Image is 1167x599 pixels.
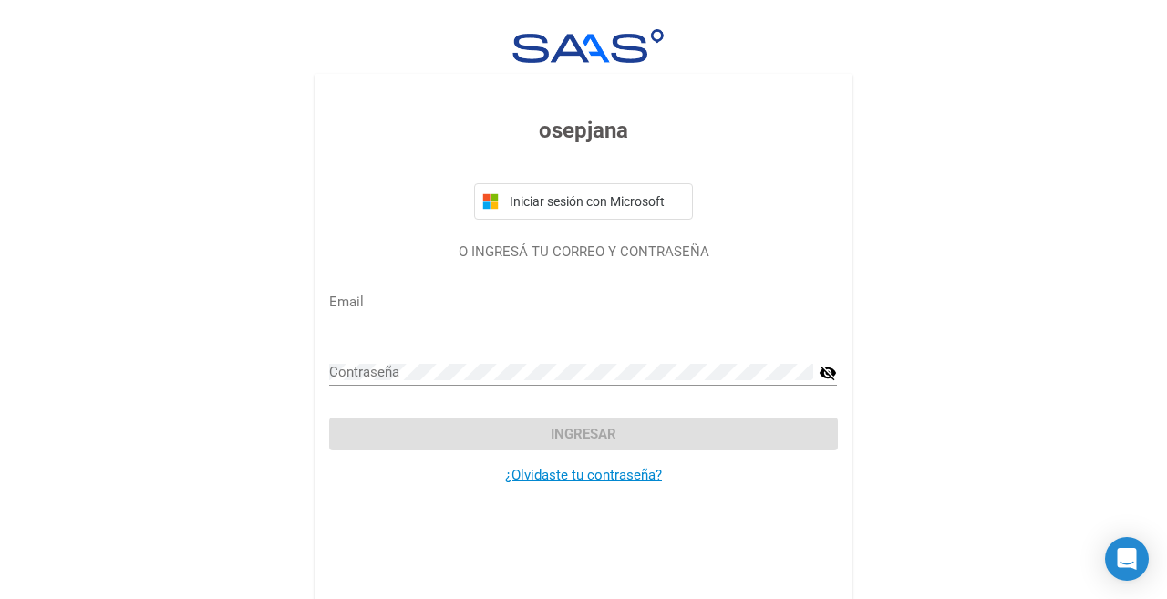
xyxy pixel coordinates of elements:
p: O INGRESÁ TU CORREO Y CONTRASEÑA [329,242,837,263]
button: Iniciar sesión con Microsoft [474,183,693,220]
button: Ingresar [329,418,837,450]
span: Ingresar [551,426,616,442]
a: ¿Olvidaste tu contraseña? [505,467,662,483]
h3: osepjana [329,114,837,147]
mat-icon: visibility_off [819,362,837,384]
div: Open Intercom Messenger [1105,537,1149,581]
span: Iniciar sesión con Microsoft [506,194,685,209]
